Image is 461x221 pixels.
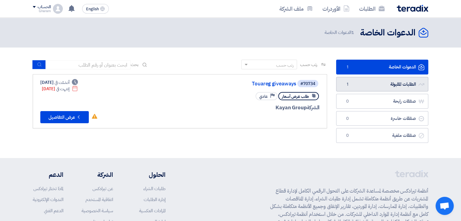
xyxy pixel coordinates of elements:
[82,4,109,14] button: English
[46,60,131,69] input: ابحث بعنوان أو رقم الطلب
[33,196,63,203] a: الندوات الإلكترونية
[40,111,89,123] button: عرض التفاصيل
[175,81,296,87] a: Touareg giveaways
[33,9,51,13] div: Gharam
[55,79,69,86] span: أنشئت في
[344,116,351,122] span: 0
[397,5,428,12] img: Teradix logo
[44,207,63,214] a: الدعم الفني
[42,86,78,92] div: [DATE]
[82,170,113,179] li: الشركة
[344,81,351,87] span: 1
[436,197,454,215] a: Open chat
[53,4,63,14] img: profile_test.png
[354,2,389,16] a: الطلبات
[344,64,351,70] span: 1
[56,86,69,92] span: إنتهت في
[336,94,428,109] a: صفقات رابحة0
[282,94,309,99] span: طلب عرض أسعار
[131,61,139,68] span: بحث
[144,196,165,203] a: إدارة الطلبات
[40,79,78,86] div: [DATE]
[33,170,63,179] li: الدعم
[275,2,318,16] a: ملف الشركة
[344,98,351,104] span: 0
[131,170,165,179] li: الحلول
[300,82,315,86] div: #70734
[324,29,355,36] span: الدعوات الخاصة
[85,196,113,203] a: اتفاقية المستخدم
[82,207,113,214] a: سياسة الخصوصية
[336,60,428,74] a: الدعوات الخاصة1
[300,61,317,68] span: رتب حسب
[360,27,416,39] h2: الدعوات الخاصة
[336,111,428,126] a: صفقات خاسرة0
[351,29,354,36] span: 1
[336,77,428,92] a: الطلبات المقبولة1
[33,185,63,192] a: لماذا تختار تيرادكس
[174,104,319,112] div: Kayan Group
[139,207,165,214] a: المزادات العكسية
[336,128,428,143] a: صفقات ملغية0
[259,94,268,99] span: عادي
[276,62,294,68] div: رتب حسب
[86,7,99,11] span: English
[318,2,354,16] a: الأوردرات
[92,185,113,192] a: عن تيرادكس
[143,185,165,192] a: طلبات الشراء
[38,5,51,10] div: الحساب
[307,104,320,111] span: الشركة
[344,133,351,139] span: 0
